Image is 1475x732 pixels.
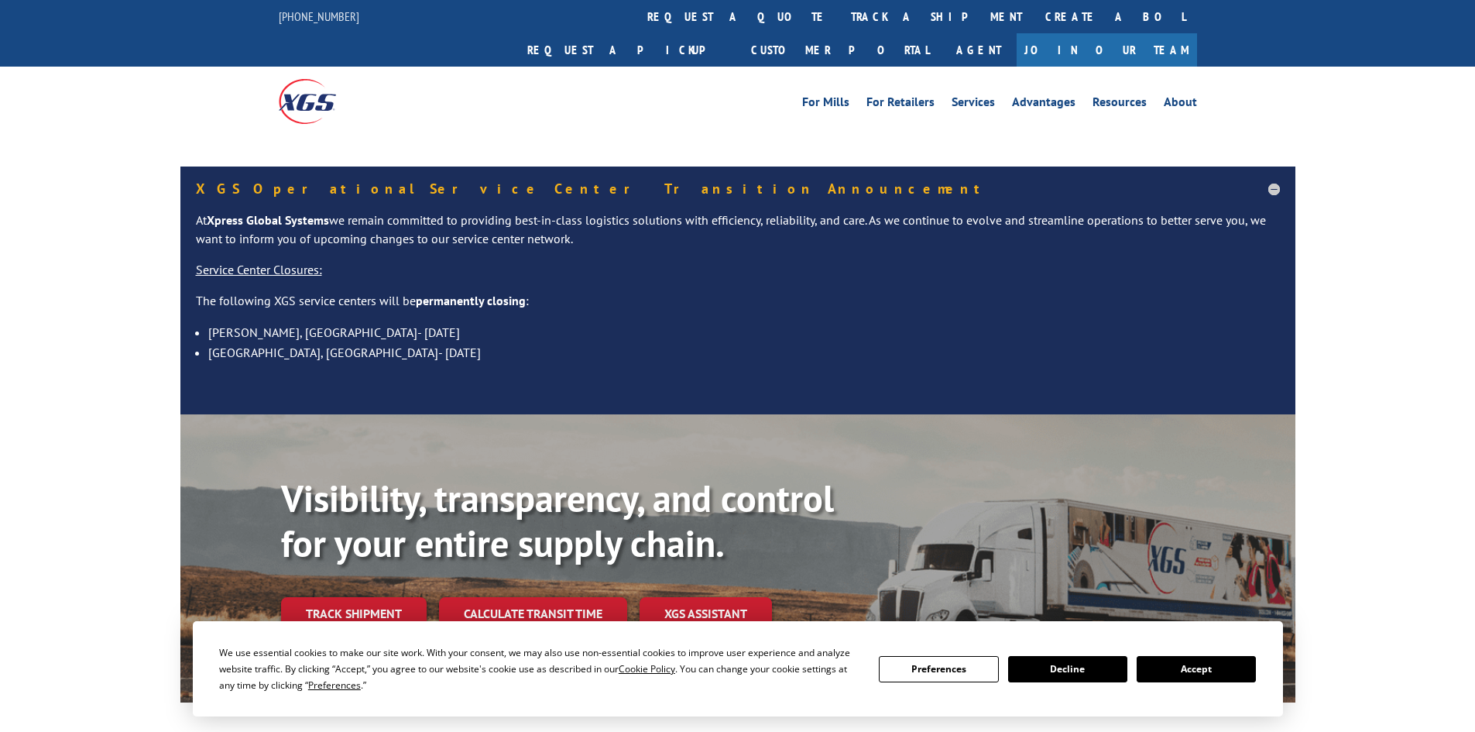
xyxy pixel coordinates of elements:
h5: XGS Operational Service Center Transition Announcement [196,182,1280,196]
a: Resources [1093,96,1147,113]
u: Service Center Closures: [196,262,322,277]
p: At we remain committed to providing best-in-class logistics solutions with efficiency, reliabilit... [196,211,1280,261]
a: Services [952,96,995,113]
a: Agent [941,33,1017,67]
span: Cookie Policy [619,662,675,675]
strong: Xpress Global Systems [207,212,329,228]
div: Cookie Consent Prompt [193,621,1283,717]
a: Calculate transit time [439,597,627,631]
a: For Retailers [866,96,935,113]
a: For Mills [802,96,849,113]
a: Join Our Team [1017,33,1197,67]
a: [PHONE_NUMBER] [279,9,359,24]
p: The following XGS service centers will be : [196,292,1280,323]
a: Request a pickup [516,33,739,67]
a: About [1164,96,1197,113]
a: XGS ASSISTANT [640,597,772,631]
div: We use essential cookies to make our site work. With your consent, we may also use non-essential ... [219,644,860,693]
li: [GEOGRAPHIC_DATA], [GEOGRAPHIC_DATA]- [DATE] [208,342,1280,363]
li: [PERSON_NAME], [GEOGRAPHIC_DATA]- [DATE] [208,322,1280,342]
strong: permanently closing [416,293,526,308]
a: Advantages [1012,96,1075,113]
button: Accept [1137,656,1256,682]
a: Track shipment [281,597,427,630]
a: Customer Portal [739,33,941,67]
button: Preferences [879,656,998,682]
b: Visibility, transparency, and control for your entire supply chain. [281,474,834,567]
button: Decline [1008,656,1127,682]
span: Preferences [308,679,361,692]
